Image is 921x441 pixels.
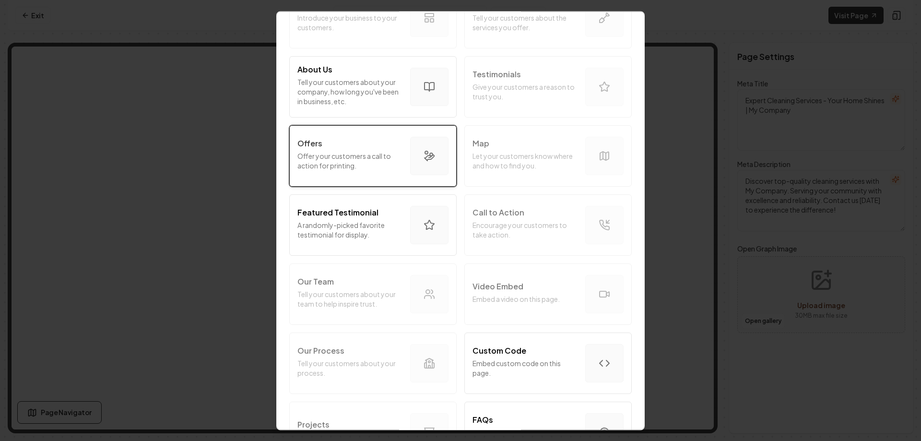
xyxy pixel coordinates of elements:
p: Offer your customers a call to action for printing. [297,151,402,170]
p: FAQs [472,414,493,426]
p: A randomly-picked favorite testimonial for display. [297,220,402,239]
button: OffersOffer your customers a call to action for printing. [289,125,457,187]
p: About Us [297,64,332,75]
p: Custom Code [472,345,526,357]
p: Tell your customers about your company, how long you've been in business, etc. [297,77,402,106]
button: Custom CodeEmbed custom code on this page. [464,333,632,394]
button: Featured TestimonialA randomly-picked favorite testimonial for display. [289,194,457,256]
p: Featured Testimonial [297,207,378,218]
button: About UsTell your customers about your company, how long you've been in business, etc. [289,56,457,118]
p: Offers [297,138,322,149]
p: Embed custom code on this page. [472,358,578,378]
